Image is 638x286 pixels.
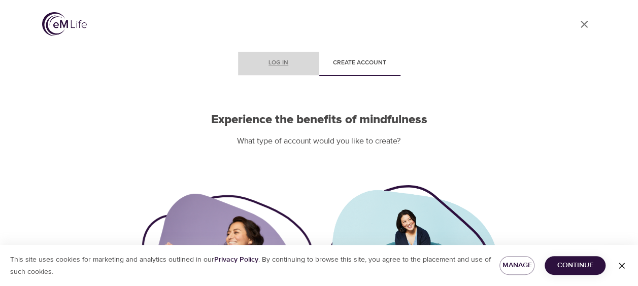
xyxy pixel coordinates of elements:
a: close [572,12,596,37]
button: Manage [499,256,535,275]
span: Log in [244,58,313,68]
p: What type of account would you like to create? [142,135,497,147]
a: Privacy Policy [214,255,258,264]
span: Create account [325,58,394,68]
span: Manage [508,259,527,272]
h2: Experience the benefits of mindfulness [142,113,497,127]
img: logo [42,12,87,36]
span: Continue [553,259,597,272]
button: Continue [545,256,606,275]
